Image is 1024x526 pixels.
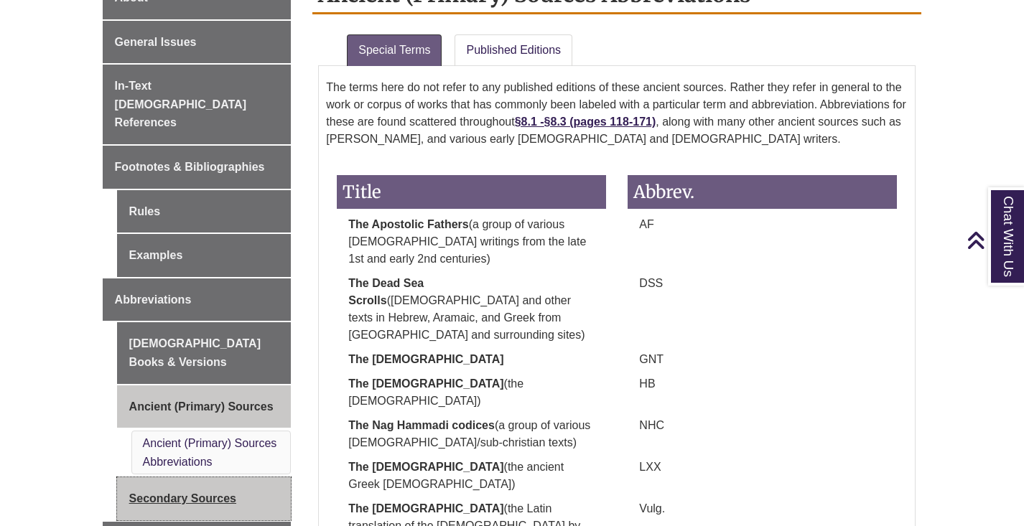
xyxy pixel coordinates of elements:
span: Footnotes & Bibliographies [115,161,265,173]
strong: The [DEMOGRAPHIC_DATA] [348,353,503,365]
h3: Title [337,175,606,209]
a: [DEMOGRAPHIC_DATA] Books & Versions [117,322,292,383]
a: §8.1 -§8.3 (pages 118-171) [515,116,656,128]
a: In-Text [DEMOGRAPHIC_DATA] References [103,65,292,144]
strong: The [DEMOGRAPHIC_DATA] [348,377,503,390]
p: HB [628,375,897,393]
p: DSS [628,275,897,292]
span: Abbreviations [115,293,192,306]
p: ([DEMOGRAPHIC_DATA] and other texts in Hebrew, Aramaic, and Greek from [GEOGRAPHIC_DATA] and surr... [337,275,606,344]
p: (a group of various [DEMOGRAPHIC_DATA]/sub-christian texts) [337,417,606,451]
span: In-Text [DEMOGRAPHIC_DATA] References [115,80,246,128]
p: (the [DEMOGRAPHIC_DATA]) [337,375,606,410]
a: Back to Top [967,230,1020,250]
p: AF [628,216,897,233]
a: Rules [117,190,292,233]
p: The terms here do not refer to any published editions of these ancient sources. Rather they refer... [326,73,908,154]
a: General Issues [103,21,292,64]
strong: §8.1 - [515,116,544,128]
p: NHC [628,417,897,434]
a: Secondary Sources [117,477,292,520]
strong: The [DEMOGRAPHIC_DATA] [348,502,503,515]
p: (a group of various [DEMOGRAPHIC_DATA] writings from the late 1st and early 2nd centuries) [337,216,606,268]
a: Ancient (Primary) Sources Abbreviations [143,437,277,468]
a: Published Editions [455,34,572,66]
a: Abbreviations [103,278,292,321]
p: (the ancient Greek [DEMOGRAPHIC_DATA]) [337,459,606,493]
a: Examples [117,234,292,277]
strong: The Dead Sea Scrolls [348,277,424,306]
p: GNT [628,351,897,368]
a: Ancient (Primary) Sources [117,385,292,428]
strong: §8.3 (pages 118-171) [544,116,656,128]
p: Vulg. [628,500,897,517]
strong: The Apostolic Fathers [348,218,468,230]
a: Special Terms [347,34,442,66]
a: Footnotes & Bibliographies [103,146,292,189]
strong: The Nag Hammadi codices [348,419,495,431]
p: LXX [628,459,897,476]
h3: Abbrev. [628,175,897,209]
strong: The [DEMOGRAPHIC_DATA] [348,461,503,473]
span: General Issues [115,36,197,48]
